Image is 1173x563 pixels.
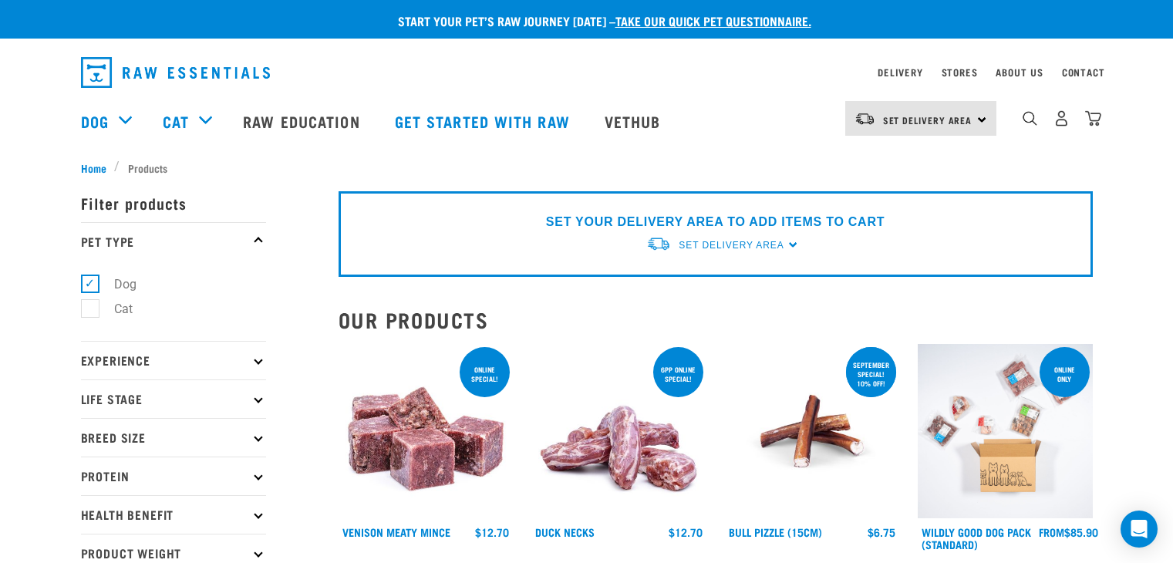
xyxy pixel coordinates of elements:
a: Cat [163,110,189,133]
a: Stores [942,69,978,75]
div: Online Only [1040,358,1090,390]
img: Pile Of Duck Necks For Pets [531,344,706,519]
div: Open Intercom Messenger [1121,511,1158,548]
p: Filter products [81,184,266,222]
a: Get started with Raw [379,90,589,152]
p: Health Benefit [81,495,266,534]
img: van-moving.png [646,236,671,252]
img: user.png [1053,110,1070,126]
p: SET YOUR DELIVERY AREA TO ADD ITEMS TO CART [546,213,885,231]
a: take our quick pet questionnaire. [615,17,811,24]
img: home-icon-1@2x.png [1023,111,1037,126]
label: Cat [89,299,139,319]
a: Vethub [589,90,680,152]
div: 6pp online special! [653,358,703,390]
a: Duck Necks [535,529,595,534]
p: Life Stage [81,379,266,418]
div: $12.70 [475,526,509,538]
a: Delivery [878,69,922,75]
div: $85.90 [1039,526,1098,538]
span: Set Delivery Area [679,240,784,251]
a: Bull Pizzle (15cm) [729,529,822,534]
nav: breadcrumbs [81,160,1093,176]
a: Home [81,160,115,176]
p: Protein [81,457,266,495]
a: Dog [81,110,109,133]
img: Dog 0 2sec [918,344,1093,519]
img: Raw Essentials Logo [81,57,270,88]
img: 1117 Venison Meat Mince 01 [339,344,514,519]
div: $6.75 [868,526,895,538]
a: Raw Education [228,90,379,152]
a: Contact [1062,69,1105,75]
p: Pet Type [81,222,266,261]
a: Wildly Good Dog Pack (Standard) [922,529,1031,547]
span: Home [81,160,106,176]
span: Set Delivery Area [883,117,972,123]
a: Venison Meaty Mince [342,529,450,534]
p: Breed Size [81,418,266,457]
div: $12.70 [669,526,703,538]
img: Bull Pizzle [725,344,900,519]
img: van-moving.png [854,112,875,126]
a: About Us [996,69,1043,75]
div: September special! 10% off! [846,353,896,395]
label: Dog [89,275,143,294]
p: Experience [81,341,266,379]
h2: Our Products [339,308,1093,332]
div: ONLINE SPECIAL! [460,358,510,390]
span: FROM [1039,529,1064,534]
img: home-icon@2x.png [1085,110,1101,126]
nav: dropdown navigation [69,51,1105,94]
